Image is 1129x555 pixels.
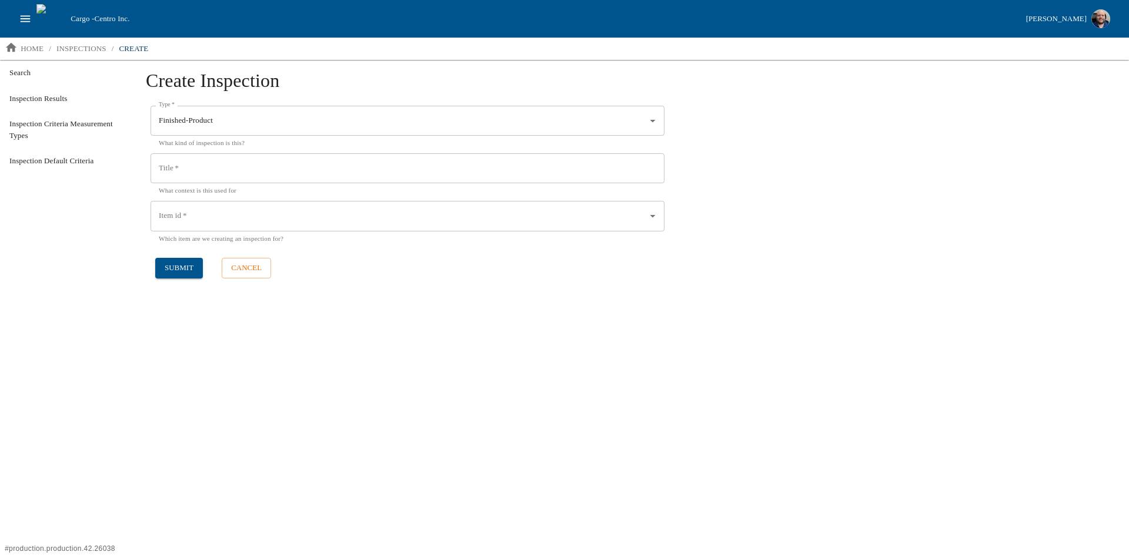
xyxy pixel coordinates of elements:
p: inspections [56,43,106,55]
div: Cargo - [66,13,1021,25]
p: Which item are we creating an inspection for? [159,233,656,244]
span: Search [9,67,122,79]
button: Open [645,208,660,224]
button: Open [645,113,660,128]
p: create [119,43,148,55]
p: What kind of inspection is this? [159,137,656,148]
h1: Create Inspection [146,69,1115,101]
span: Inspection Results [9,93,122,105]
span: Inspection Default Criteria [9,155,122,167]
li: / [49,43,51,55]
p: home [21,43,44,55]
div: [PERSON_NAME] [1026,12,1087,26]
img: cargo logo [36,4,66,33]
button: cancel [222,258,271,278]
button: submit [155,258,203,278]
button: open drawer [14,8,36,30]
a: create [114,39,153,58]
li: / [112,43,114,55]
label: Type [159,100,175,109]
a: inspections [52,39,111,58]
p: What context is this used for [159,185,656,196]
span: Centro Inc. [94,14,129,23]
span: Inspection Criteria Measurement Types [9,118,122,141]
button: [PERSON_NAME] [1021,6,1115,32]
img: Profile image [1091,9,1110,28]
